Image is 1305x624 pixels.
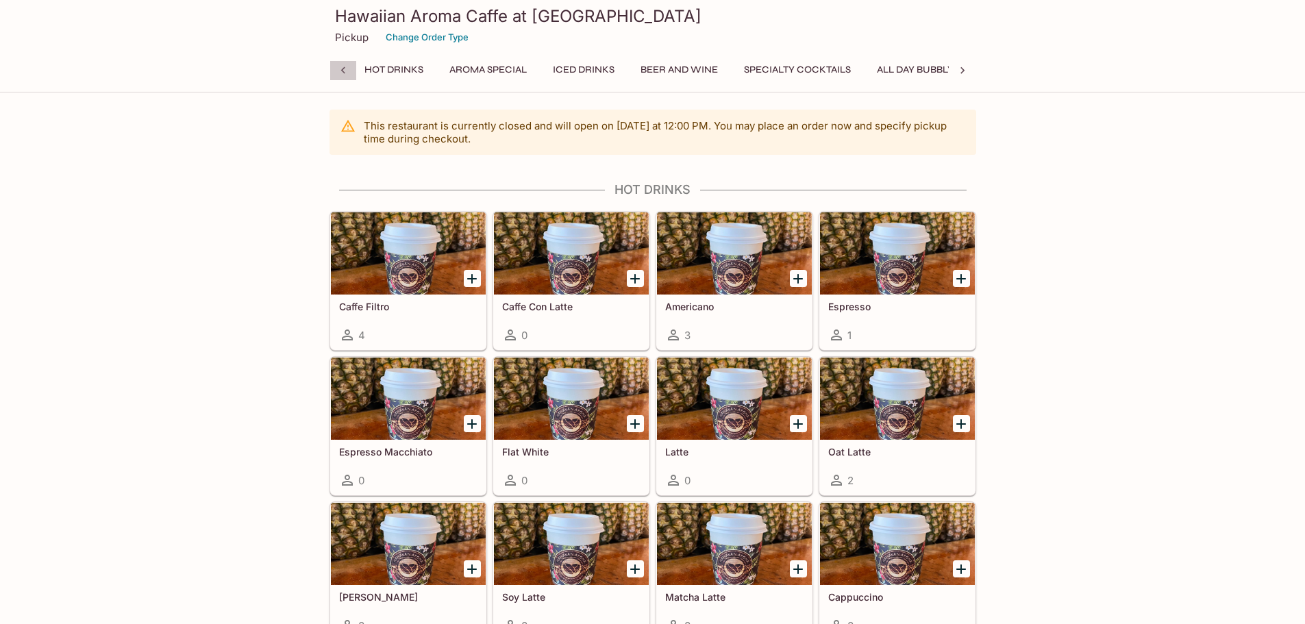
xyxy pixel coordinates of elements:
div: Flat White [494,358,649,440]
span: 0 [684,474,691,487]
button: Add Matcha Latte [790,560,807,577]
button: Hot Drinks [357,60,431,79]
button: Add Americano [790,270,807,287]
h5: Americano [665,301,804,312]
h5: Espresso Macchiato [339,446,477,458]
h5: Soy Latte [502,591,641,603]
button: Add Caffe Filtro [464,270,481,287]
h5: Oat Latte [828,446,967,458]
button: Add Oat Latte [953,415,970,432]
h3: Hawaiian Aroma Caffe at [GEOGRAPHIC_DATA] [335,5,971,27]
h5: Matcha Latte [665,591,804,603]
h5: Caffe Con Latte [502,301,641,312]
button: Change Order Type [380,27,475,48]
span: 0 [358,474,364,487]
button: Beer and Wine [633,60,725,79]
div: Caffe Con Latte [494,212,649,295]
button: Add Cappuccino [953,560,970,577]
div: Espresso Macchiato [331,358,486,440]
button: Add Flat White [627,415,644,432]
span: 1 [847,329,852,342]
div: Matcha Latte [657,503,812,585]
h5: Cappuccino [828,591,967,603]
span: 4 [358,329,365,342]
a: Flat White0 [493,357,649,495]
button: Add Caffe Con Latte [627,270,644,287]
a: Espresso Macchiato0 [330,357,486,495]
a: Latte0 [656,357,812,495]
button: Add Espresso Macchiato [464,415,481,432]
div: Cappuccino [820,503,975,585]
span: 0 [521,474,527,487]
button: Aroma Special [442,60,534,79]
button: Iced Drinks [545,60,622,79]
h5: [PERSON_NAME] [339,591,477,603]
h5: Flat White [502,446,641,458]
a: Espresso1 [819,212,975,350]
p: Pickup [335,31,369,44]
button: All Day Bubbly [869,60,961,79]
h5: Latte [665,446,804,458]
p: This restaurant is currently closed and will open on [DATE] at 12:00 PM . You may place an order ... [364,119,965,145]
a: Americano3 [656,212,812,350]
button: Add Espresso [953,270,970,287]
div: Americano [657,212,812,295]
div: Espresso [820,212,975,295]
span: 2 [847,474,854,487]
a: Caffe Con Latte0 [493,212,649,350]
h4: Hot Drinks [330,182,976,197]
button: Add Soy Latte [627,560,644,577]
h5: Caffe Filtro [339,301,477,312]
div: Oat Latte [820,358,975,440]
button: Add Almond Latte [464,560,481,577]
div: Almond Latte [331,503,486,585]
div: Latte [657,358,812,440]
a: Caffe Filtro4 [330,212,486,350]
span: 3 [684,329,691,342]
a: Oat Latte2 [819,357,975,495]
button: Add Latte [790,415,807,432]
div: Caffe Filtro [331,212,486,295]
button: Specialty Cocktails [736,60,858,79]
span: 0 [521,329,527,342]
h5: Espresso [828,301,967,312]
div: Soy Latte [494,503,649,585]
